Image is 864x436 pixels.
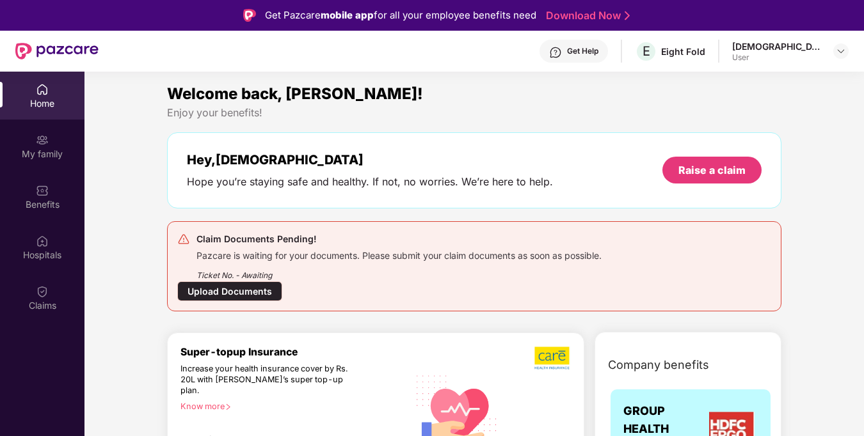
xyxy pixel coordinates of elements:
[321,9,374,21] strong: mobile app
[625,9,630,22] img: Stroke
[225,403,232,410] span: right
[196,231,602,247] div: Claim Documents Pending!
[180,346,408,358] div: Super-topup Insurance
[567,46,598,56] div: Get Help
[187,152,553,167] div: Hey, [DEMOGRAPHIC_DATA]
[177,233,190,245] img: svg+xml;base64,PHN2ZyB4bWxucz0iaHR0cDovL3d3dy53My5vcmcvMjAwMC9zdmciIHdpZHRoPSIyNCIgaGVpZ2h0PSIyNC...
[196,247,602,261] div: Pazcare is waiting for your documents. Please submit your claim documents as soon as possible.
[180,401,401,410] div: Know more
[177,281,282,301] div: Upload Documents
[265,8,536,23] div: Get Pazcare for all your employee benefits need
[678,163,746,177] div: Raise a claim
[15,43,99,59] img: New Pazcare Logo
[661,45,705,58] div: Eight Fold
[187,175,553,189] div: Hope you’re staying safe and healthy. If not, no worries. We’re here to help.
[549,46,562,59] img: svg+xml;base64,PHN2ZyBpZD0iSGVscC0zMngzMiIgeG1sbnM9Imh0dHA6Ly93d3cudzMub3JnLzIwMDAvc3ZnIiB3aWR0aD...
[36,134,49,146] img: svg+xml;base64,PHN2ZyB3aWR0aD0iMjAiIGhlaWdodD0iMjAiIHZpZXdCb3g9IjAgMCAyMCAyMCIgZmlsbD0ibm9uZSIgeG...
[196,261,602,281] div: Ticket No. - Awaiting
[732,52,822,63] div: User
[36,235,49,247] img: svg+xml;base64,PHN2ZyBpZD0iSG9zcGl0YWxzIiB4bWxucz0iaHR0cDovL3d3dy53My5vcmcvMjAwMC9zdmciIHdpZHRoPS...
[608,356,709,374] span: Company benefits
[243,9,256,22] img: Logo
[546,9,626,22] a: Download Now
[534,346,571,370] img: b5dec4f62d2307b9de63beb79f102df3.png
[643,43,650,59] span: E
[836,46,846,56] img: svg+xml;base64,PHN2ZyBpZD0iRHJvcGRvd24tMzJ4MzIiIHhtbG5zPSJodHRwOi8vd3d3LnczLm9yZy8yMDAwL3N2ZyIgd2...
[167,84,423,103] span: Welcome back, [PERSON_NAME]!
[732,40,822,52] div: [DEMOGRAPHIC_DATA]
[36,83,49,96] img: svg+xml;base64,PHN2ZyBpZD0iSG9tZSIgeG1sbnM9Imh0dHA6Ly93d3cudzMub3JnLzIwMDAvc3ZnIiB3aWR0aD0iMjAiIG...
[167,106,782,120] div: Enjoy your benefits!
[36,184,49,197] img: svg+xml;base64,PHN2ZyBpZD0iQmVuZWZpdHMiIHhtbG5zPSJodHRwOi8vd3d3LnczLm9yZy8yMDAwL3N2ZyIgd2lkdGg9Ij...
[36,285,49,298] img: svg+xml;base64,PHN2ZyBpZD0iQ2xhaW0iIHhtbG5zPSJodHRwOi8vd3d3LnczLm9yZy8yMDAwL3N2ZyIgd2lkdGg9IjIwIi...
[180,364,353,396] div: Increase your health insurance cover by Rs. 20L with [PERSON_NAME]’s super top-up plan.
